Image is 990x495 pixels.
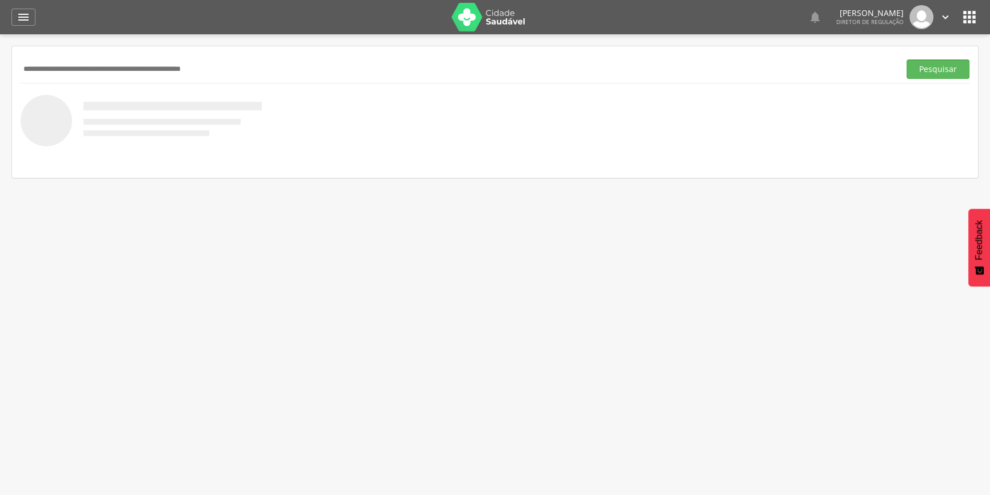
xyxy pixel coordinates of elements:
i:  [960,8,979,26]
span: Feedback [974,220,984,260]
i:  [17,10,30,24]
i:  [808,10,822,24]
a:  [808,5,822,29]
a:  [939,5,952,29]
span: Diretor de regulação [836,18,904,26]
button: Pesquisar [907,59,969,79]
i:  [939,11,952,23]
a:  [11,9,35,26]
button: Feedback - Mostrar pesquisa [968,209,990,286]
p: [PERSON_NAME] [836,9,904,17]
